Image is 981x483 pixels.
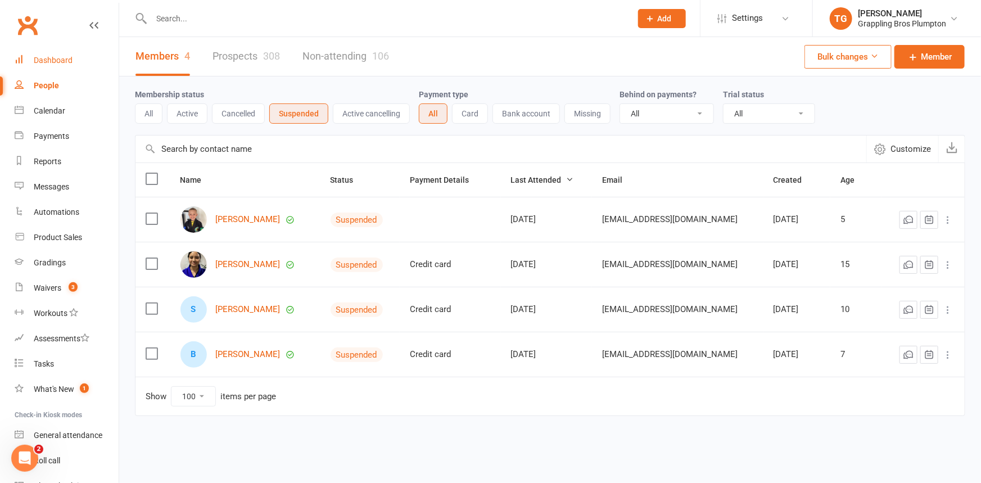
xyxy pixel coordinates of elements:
label: Membership status [135,90,204,99]
a: Reports [15,149,119,174]
img: Tommy [180,206,207,233]
div: TG [830,7,852,30]
div: Credit card [410,305,490,314]
a: Product Sales [15,225,119,250]
div: [DATE] [774,305,821,314]
div: Tasks [34,359,54,368]
div: [PERSON_NAME] [858,8,946,19]
button: Customize [866,136,938,162]
div: Credit card [410,260,490,269]
div: What's New [34,385,74,394]
a: Dashboard [15,48,119,73]
a: Member [894,45,965,69]
a: People [15,73,119,98]
button: Age [840,173,867,187]
span: Status [331,175,366,184]
a: Tasks [15,351,119,377]
div: Roll call [34,456,60,465]
span: 2 [34,445,43,454]
div: [DATE] [774,350,821,359]
button: Payment Details [410,173,481,187]
a: Clubworx [13,11,42,39]
div: [DATE] [511,305,582,314]
img: Melody [180,251,207,278]
span: Last Attended [511,175,574,184]
button: Created [774,173,815,187]
button: Missing [564,103,611,124]
button: Last Attended [511,173,574,187]
span: [EMAIL_ADDRESS][DOMAIN_NAME] [602,254,738,275]
a: Gradings [15,250,119,276]
div: Grappling Bros Plumpton [858,19,946,29]
span: Customize [890,142,931,156]
div: Show [146,386,276,407]
a: Messages [15,174,119,200]
iframe: Intercom live chat [11,445,38,472]
span: Payment Details [410,175,481,184]
label: Trial status [723,90,764,99]
button: All [419,103,447,124]
a: Waivers 3 [15,276,119,301]
label: Behind on payments? [620,90,697,99]
div: Dashboard [34,56,73,65]
span: Email [602,175,635,184]
span: Add [658,14,672,23]
button: Name [180,173,214,187]
span: 3 [69,282,78,292]
div: Suspended [331,303,383,317]
a: Calendar [15,98,119,124]
span: Created [774,175,815,184]
button: Bulk changes [804,45,892,69]
div: [DATE] [511,350,582,359]
div: Brian [180,341,207,368]
div: Waivers [34,283,61,292]
div: Payments [34,132,69,141]
a: Prospects308 [213,37,280,76]
a: Roll call [15,448,119,473]
button: Email [602,173,635,187]
div: General attendance [34,431,102,440]
button: Suspended [269,103,328,124]
span: Age [840,175,867,184]
div: Calendar [34,106,65,115]
div: Automations [34,207,79,216]
button: Active [167,103,207,124]
div: Credit card [410,350,490,359]
label: Payment type [419,90,468,99]
div: 308 [263,50,280,62]
div: [DATE] [511,215,582,224]
span: [EMAIL_ADDRESS][DOMAIN_NAME] [602,209,738,230]
a: Non-attending106 [302,37,389,76]
div: Workouts [34,309,67,318]
div: People [34,81,59,90]
a: Assessments [15,326,119,351]
div: 15 [840,260,871,269]
a: What's New1 [15,377,119,402]
div: Messages [34,182,69,191]
a: [PERSON_NAME] [216,305,281,314]
div: Suspended [331,213,383,227]
span: 1 [80,383,89,393]
button: All [135,103,162,124]
div: items per page [220,392,276,401]
div: Product Sales [34,233,82,242]
input: Search by contact name [135,136,866,162]
button: Cancelled [212,103,265,124]
div: 106 [372,50,389,62]
div: 5 [840,215,871,224]
button: Card [452,103,488,124]
a: [PERSON_NAME] [216,350,281,359]
div: Suspended [331,258,383,272]
div: Assessments [34,334,89,343]
a: Payments [15,124,119,149]
button: Bank account [492,103,560,124]
span: Member [921,50,952,64]
span: Settings [732,6,763,31]
button: Status [331,173,366,187]
div: Gradings [34,258,66,267]
a: [PERSON_NAME] [216,215,281,224]
a: [PERSON_NAME] [216,260,281,269]
input: Search... [148,11,623,26]
a: General attendance kiosk mode [15,423,119,448]
div: [DATE] [774,260,821,269]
